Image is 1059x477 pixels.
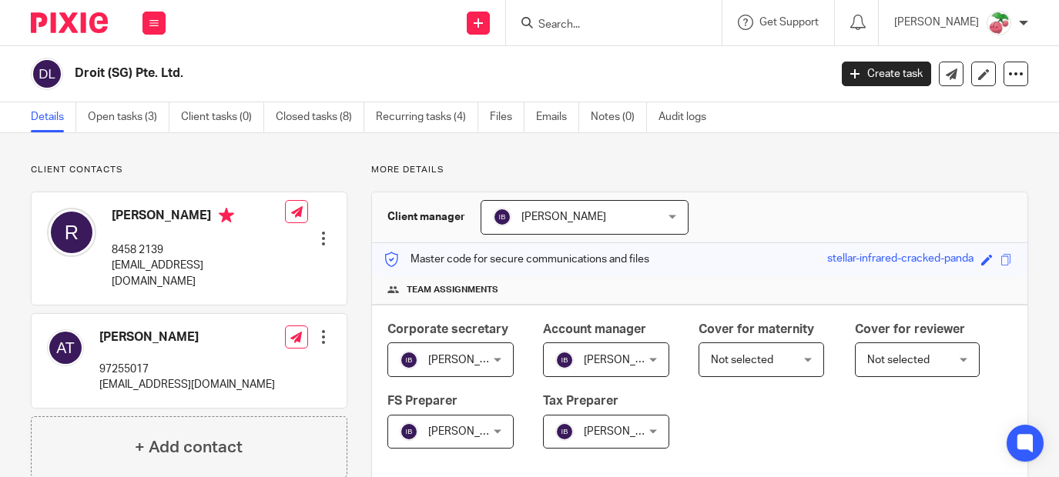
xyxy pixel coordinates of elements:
[894,15,979,30] p: [PERSON_NAME]
[493,208,511,226] img: svg%3E
[536,102,579,132] a: Emails
[659,102,718,132] a: Audit logs
[543,323,646,335] span: Account manager
[31,12,108,33] img: Pixie
[112,208,285,227] h4: [PERSON_NAME]
[855,323,965,335] span: Cover for reviewer
[591,102,647,132] a: Notes (0)
[31,58,63,90] img: svg%3E
[75,65,670,82] h2: Droit (SG) Pte. Ltd.
[759,17,819,28] span: Get Support
[31,102,76,132] a: Details
[867,355,930,365] span: Not selected
[711,355,773,365] span: Not selected
[387,395,457,407] span: FS Preparer
[112,258,285,289] p: [EMAIL_ADDRESS][DOMAIN_NAME]
[543,395,618,407] span: Tax Preparer
[428,355,513,365] span: [PERSON_NAME]
[135,435,243,459] h4: + Add contact
[276,102,364,132] a: Closed tasks (8)
[181,102,264,132] a: Client tasks (0)
[88,102,169,132] a: Open tasks (3)
[376,102,478,132] a: Recurring tasks (4)
[490,102,524,132] a: Files
[521,212,606,222] span: [PERSON_NAME]
[99,329,275,345] h4: [PERSON_NAME]
[428,426,513,437] span: [PERSON_NAME]
[31,164,347,176] p: Client contacts
[47,208,96,257] img: svg%3E
[387,209,465,225] h3: Client manager
[555,422,574,441] img: svg%3E
[387,323,508,335] span: Corporate secretary
[384,252,649,267] p: Master code for secure communications and files
[371,164,1028,176] p: More details
[47,329,84,366] img: svg%3E
[584,426,669,437] span: [PERSON_NAME]
[99,362,275,377] p: 97255017
[112,242,285,258] p: 8458 2139
[842,62,931,86] a: Create task
[699,323,814,335] span: Cover for maternity
[555,351,574,369] img: svg%3E
[827,251,974,269] div: stellar-infrared-cracked-panda
[987,11,1011,35] img: Cherubi-Pokemon-PNG-Isolated-HD.png
[584,355,669,365] span: [PERSON_NAME]
[400,351,418,369] img: svg%3E
[400,422,418,441] img: svg%3E
[537,18,675,32] input: Search
[407,284,498,296] span: Team assignments
[99,377,275,392] p: [EMAIL_ADDRESS][DOMAIN_NAME]
[219,208,234,223] i: Primary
